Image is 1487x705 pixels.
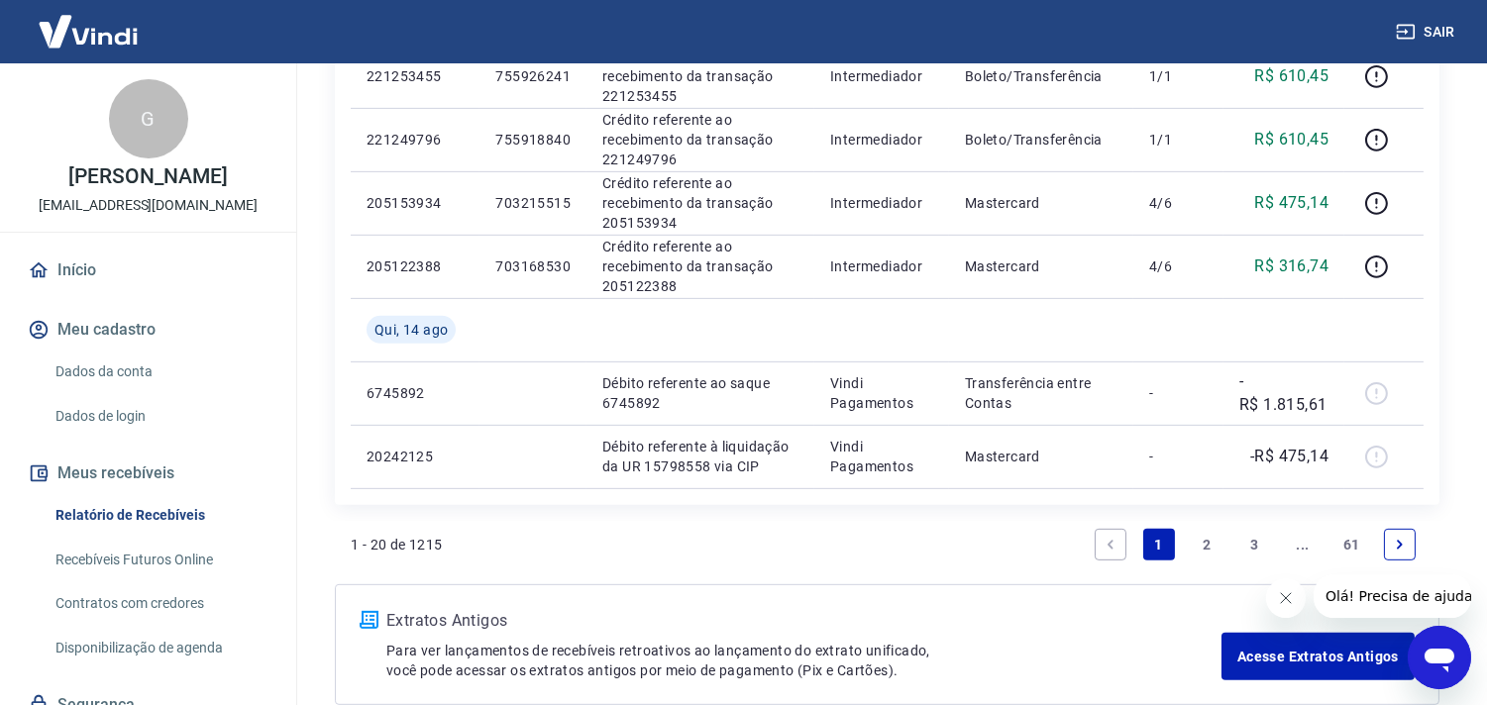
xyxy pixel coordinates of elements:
p: Débito referente à liquidação da UR 15798558 via CIP [602,437,798,476]
p: - [1149,383,1208,403]
p: Crédito referente ao recebimento da transação 205122388 [602,237,798,296]
p: 755918840 [495,130,571,150]
p: Intermediador [830,130,933,150]
p: R$ 316,74 [1255,254,1329,278]
a: Page 1 is your current page [1143,529,1175,560]
p: Crédito referente ao recebimento da transação 221253455 [602,47,798,106]
p: Intermediador [830,256,933,276]
a: Disponibilização de agenda [48,628,272,668]
p: -R$ 475,14 [1250,445,1328,468]
p: Vindi Pagamentos [830,437,933,476]
p: Boleto/Transferência [965,130,1117,150]
p: 1 - 20 de 1215 [351,535,443,554]
p: 4/6 [1149,256,1208,276]
a: Page 61 [1335,529,1368,560]
p: Crédito referente ao recebimento da transação 205153934 [602,173,798,233]
p: Para ver lançamentos de recebíveis retroativos ao lançamento do extrato unificado, você pode aces... [386,641,1221,680]
p: Mastercard [965,193,1117,213]
p: 221249796 [367,130,464,150]
p: Mastercard [965,447,1117,466]
p: 221253455 [367,66,464,86]
p: Crédito referente ao recebimento da transação 221249796 [602,110,798,169]
span: Qui, 14 ago [374,320,448,340]
p: 703168530 [495,256,571,276]
button: Meus recebíveis [24,452,272,495]
p: -R$ 1.815,61 [1239,369,1328,417]
p: R$ 610,45 [1255,128,1329,151]
p: Vindi Pagamentos [830,373,933,413]
a: Dados da conta [48,352,272,392]
a: Recebíveis Futuros Online [48,540,272,580]
a: Jump forward [1287,529,1319,560]
button: Sair [1392,14,1463,50]
p: 703215515 [495,193,571,213]
button: Meu cadastro [24,308,272,352]
p: Débito referente ao saque 6745892 [602,373,798,413]
a: Início [24,249,272,292]
p: R$ 475,14 [1255,191,1329,215]
a: Page 3 [1239,529,1271,560]
iframe: Mensagem da empresa [1314,574,1471,618]
span: Olá! Precisa de ajuda? [12,14,166,30]
a: Relatório de Recebíveis [48,495,272,536]
p: 1/1 [1149,130,1208,150]
p: 755926241 [495,66,571,86]
a: Dados de login [48,396,272,437]
p: 205122388 [367,256,464,276]
p: R$ 610,45 [1255,64,1329,88]
p: Intermediador [830,193,933,213]
a: Contratos com credores [48,583,272,624]
p: Extratos Antigos [386,609,1221,633]
p: [PERSON_NAME] [68,166,227,187]
p: Boleto/Transferência [965,66,1117,86]
a: Page 2 [1191,529,1222,560]
ul: Pagination [1087,521,1424,568]
a: Previous page [1095,529,1126,560]
a: Next page [1384,529,1416,560]
img: Vindi [24,1,153,61]
p: 1/1 [1149,66,1208,86]
img: ícone [360,611,378,629]
p: - [1149,447,1208,466]
p: 6745892 [367,383,464,403]
iframe: Botão para abrir a janela de mensagens [1408,626,1471,689]
p: 205153934 [367,193,464,213]
iframe: Fechar mensagem [1266,578,1306,618]
p: Intermediador [830,66,933,86]
p: [EMAIL_ADDRESS][DOMAIN_NAME] [39,195,258,216]
div: G [109,79,188,158]
a: Acesse Extratos Antigos [1221,633,1415,680]
p: 4/6 [1149,193,1208,213]
p: Transferência entre Contas [965,373,1117,413]
p: Mastercard [965,256,1117,276]
p: 20242125 [367,447,464,466]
